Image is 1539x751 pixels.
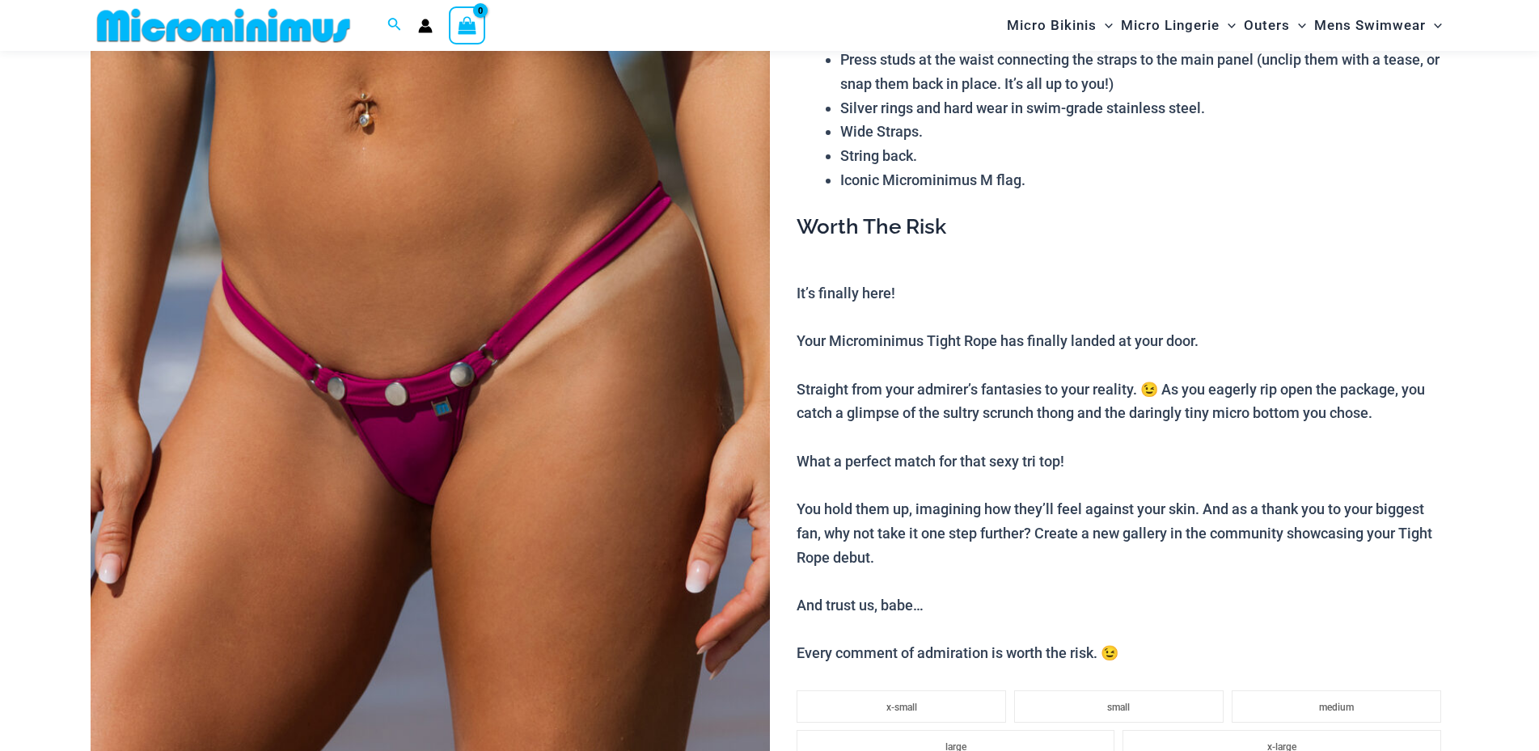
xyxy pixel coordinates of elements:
span: Outers [1244,5,1290,46]
span: medium [1319,702,1354,713]
a: Mens SwimwearMenu ToggleMenu Toggle [1310,5,1446,46]
span: Micro Lingerie [1121,5,1220,46]
a: Micro BikinisMenu ToggleMenu Toggle [1003,5,1117,46]
a: Search icon link [387,15,402,36]
nav: Site Navigation [1000,2,1449,49]
img: MM SHOP LOGO FLAT [91,7,357,44]
span: Menu Toggle [1097,5,1113,46]
li: Iconic Microminimus M flag. [840,168,1448,192]
span: Menu Toggle [1220,5,1236,46]
h3: Worth The Risk [797,213,1448,241]
li: x-small [797,690,1006,723]
span: Menu Toggle [1290,5,1306,46]
span: Menu Toggle [1426,5,1442,46]
a: View Shopping Cart, empty [449,6,486,44]
span: Mens Swimwear [1314,5,1426,46]
li: small [1014,690,1224,723]
p: It’s finally here! Your Microminimus Tight Rope has finally landed at your door. Straight from yo... [797,281,1448,665]
li: Wide Straps. [840,120,1448,144]
li: Silver rings and hard wear in swim-grade stainless steel. [840,96,1448,120]
li: medium [1232,690,1441,723]
span: small [1107,702,1130,713]
a: Account icon link [418,19,433,33]
a: Micro LingerieMenu ToggleMenu Toggle [1117,5,1240,46]
a: OutersMenu ToggleMenu Toggle [1240,5,1310,46]
li: String back. [840,144,1448,168]
li: Press studs at the waist connecting the straps to the main panel (unclip them with a tease, or sn... [840,48,1448,95]
span: Micro Bikinis [1007,5,1097,46]
span: x-small [886,702,917,713]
